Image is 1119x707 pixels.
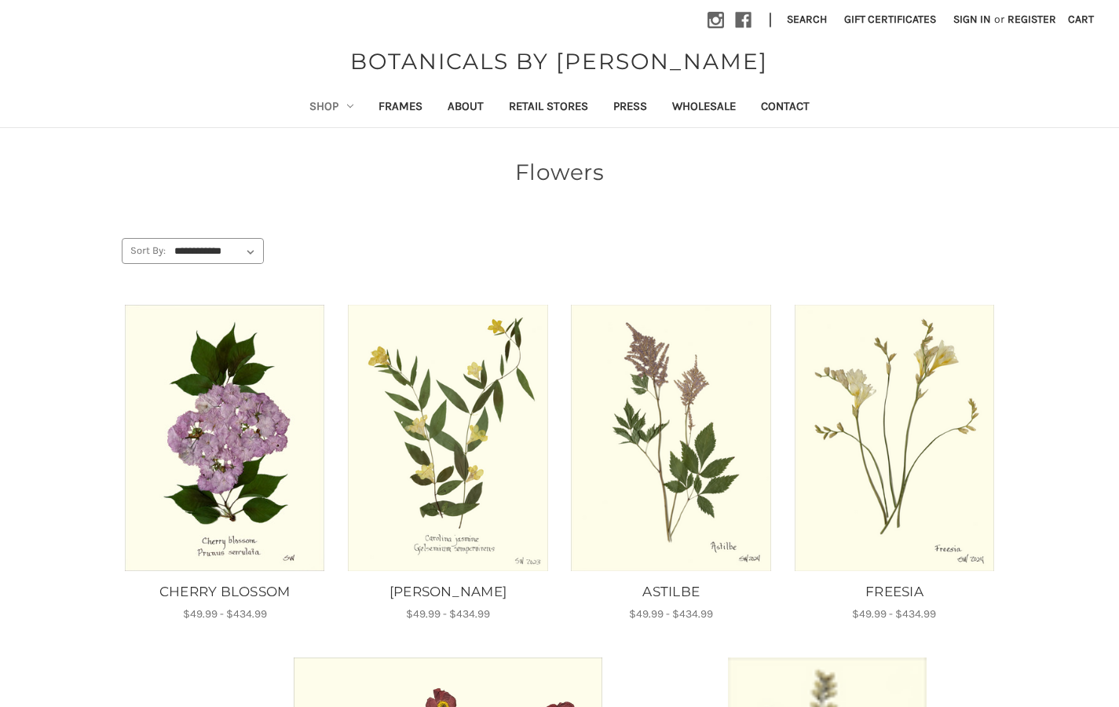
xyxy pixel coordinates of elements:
span: $49.99 - $434.99 [406,607,490,621]
a: FREESIA, Price range from $49.99 to $434.99 [791,582,997,603]
label: Sort By: [123,239,166,262]
a: Press [601,89,660,127]
li: | [762,8,778,33]
span: $49.99 - $434.99 [852,607,936,621]
a: CAROLINA JASMINE, Price range from $49.99 to $434.99 [347,305,549,571]
a: CHERRY BLOSSOM, Price range from $49.99 to $434.99 [124,305,326,571]
h1: Flowers [122,156,998,189]
a: FREESIA, Price range from $49.99 to $434.99 [793,305,995,571]
img: Unframed [793,305,995,571]
span: or [993,11,1006,27]
span: $49.99 - $434.99 [183,607,267,621]
a: Retail Stores [496,89,601,127]
a: BOTANICALS BY [PERSON_NAME] [342,45,776,78]
a: Frames [366,89,435,127]
img: Unframed [124,305,326,571]
span: Cart [1068,13,1094,26]
img: Unframed [347,305,549,571]
img: Unframed [570,305,772,571]
a: Wholesale [660,89,748,127]
a: ASTILBE, Price range from $49.99 to $434.99 [570,305,772,571]
a: Contact [748,89,822,127]
a: Shop [297,89,366,127]
a: CHERRY BLOSSOM, Price range from $49.99 to $434.99 [122,582,328,603]
a: About [435,89,496,127]
a: CAROLINA JASMINE, Price range from $49.99 to $434.99 [345,582,551,603]
span: $49.99 - $434.99 [629,607,713,621]
a: ASTILBE, Price range from $49.99 to $434.99 [568,582,774,603]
